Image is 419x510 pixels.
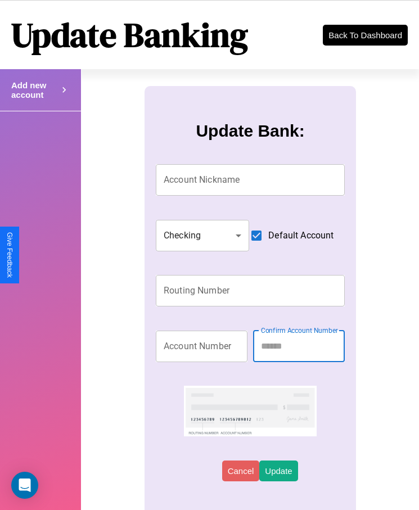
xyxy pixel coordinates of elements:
button: Back To Dashboard [323,25,408,46]
button: Update [259,461,298,481]
div: Checking [156,220,249,251]
h1: Update Banking [11,12,248,58]
h3: Update Bank: [196,121,304,141]
button: Cancel [222,461,260,481]
h4: Add new account [11,80,58,100]
span: Default Account [268,229,334,242]
label: Confirm Account Number [261,326,338,335]
div: Open Intercom Messenger [11,472,38,499]
img: check [184,386,316,436]
div: Give Feedback [6,232,13,278]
